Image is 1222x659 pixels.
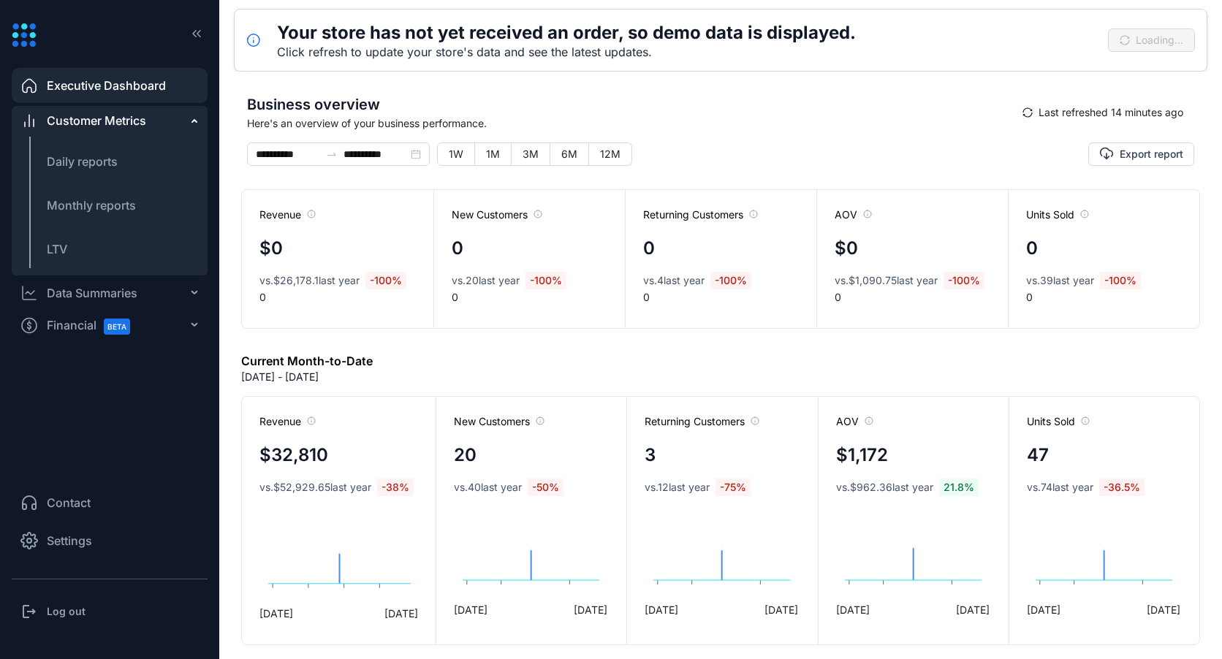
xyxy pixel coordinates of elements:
[247,94,1012,115] span: Business overview
[47,309,143,342] span: Financial
[836,414,873,429] span: AOV
[259,207,316,222] span: Revenue
[1026,273,1094,288] span: vs. 39 last year
[454,480,522,495] span: vs. 40 last year
[836,480,933,495] span: vs. $962.36 last year
[259,235,283,262] h4: $0
[1099,479,1145,496] span: -36.5 %
[1008,190,1199,328] div: 0
[452,207,542,222] span: New Customers
[47,604,86,619] h3: Log out
[277,21,856,45] h5: Your store has not yet received an order, so demo data is displayed.
[1027,602,1060,617] span: [DATE]
[956,602,990,617] span: [DATE]
[574,602,607,617] span: [DATE]
[836,442,888,468] h4: $1,172
[247,115,1012,131] span: Here's an overview of your business performance.
[645,442,656,468] h4: 3
[452,273,520,288] span: vs. 20 last year
[523,148,539,160] span: 3M
[277,45,856,59] div: Click refresh to update your store's data and see the latest updates.
[716,479,751,496] span: -75 %
[47,284,137,302] div: Data Summaries
[1022,107,1033,118] span: sync
[710,272,751,289] span: -100 %
[1027,442,1049,468] h4: 47
[47,112,146,129] span: Customer Metrics
[384,606,418,621] span: [DATE]
[1147,602,1180,617] span: [DATE]
[1120,147,1183,161] span: Export report
[47,198,136,213] span: Monthly reports
[47,532,92,549] span: Settings
[1088,142,1194,166] button: Export report
[259,606,293,621] span: [DATE]
[377,479,414,496] span: -38 %
[454,442,477,468] h4: 20
[47,154,118,169] span: Daily reports
[454,602,487,617] span: [DATE]
[835,207,872,222] span: AOV
[643,207,758,222] span: Returning Customers
[242,190,433,328] div: 0
[1100,272,1141,289] span: -100 %
[259,442,328,468] h4: $32,810
[326,148,338,160] span: to
[764,602,798,617] span: [DATE]
[645,414,759,429] span: Returning Customers
[528,479,563,496] span: -50 %
[643,235,655,262] h4: 0
[1039,104,1183,121] span: Last refreshed 14 minutes ago
[816,190,1008,328] div: 0
[625,190,816,328] div: 0
[433,190,625,328] div: 0
[241,352,373,370] h6: Current Month-to-Date
[1026,235,1038,262] h4: 0
[600,148,621,160] span: 12M
[452,235,463,262] h4: 0
[486,148,500,160] span: 1M
[259,480,371,495] span: vs. $52,929.65 last year
[645,602,678,617] span: [DATE]
[1027,414,1090,429] span: Units Sold
[836,602,870,617] span: [DATE]
[835,235,858,262] h4: $0
[365,272,406,289] span: -100 %
[1012,101,1194,124] button: syncLast refreshed 14 minutes ago
[835,273,938,288] span: vs. $1,090.75 last year
[47,242,67,256] span: LTV
[643,273,705,288] span: vs. 4 last year
[645,480,710,495] span: vs. 12 last year
[944,272,984,289] span: -100 %
[449,148,463,160] span: 1W
[259,273,360,288] span: vs. $26,178.1 last year
[104,319,130,335] span: BETA
[1026,207,1089,222] span: Units Sold
[1027,480,1093,495] span: vs. 74 last year
[259,414,316,429] span: Revenue
[241,370,319,384] p: [DATE] - [DATE]
[939,479,979,496] span: 21.8 %
[525,272,566,289] span: -100 %
[561,148,577,160] span: 6M
[47,77,166,94] span: Executive Dashboard
[454,414,544,429] span: New Customers
[1108,28,1195,52] button: syncLoading...
[47,494,91,511] span: Contact
[326,148,338,160] span: swap-right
